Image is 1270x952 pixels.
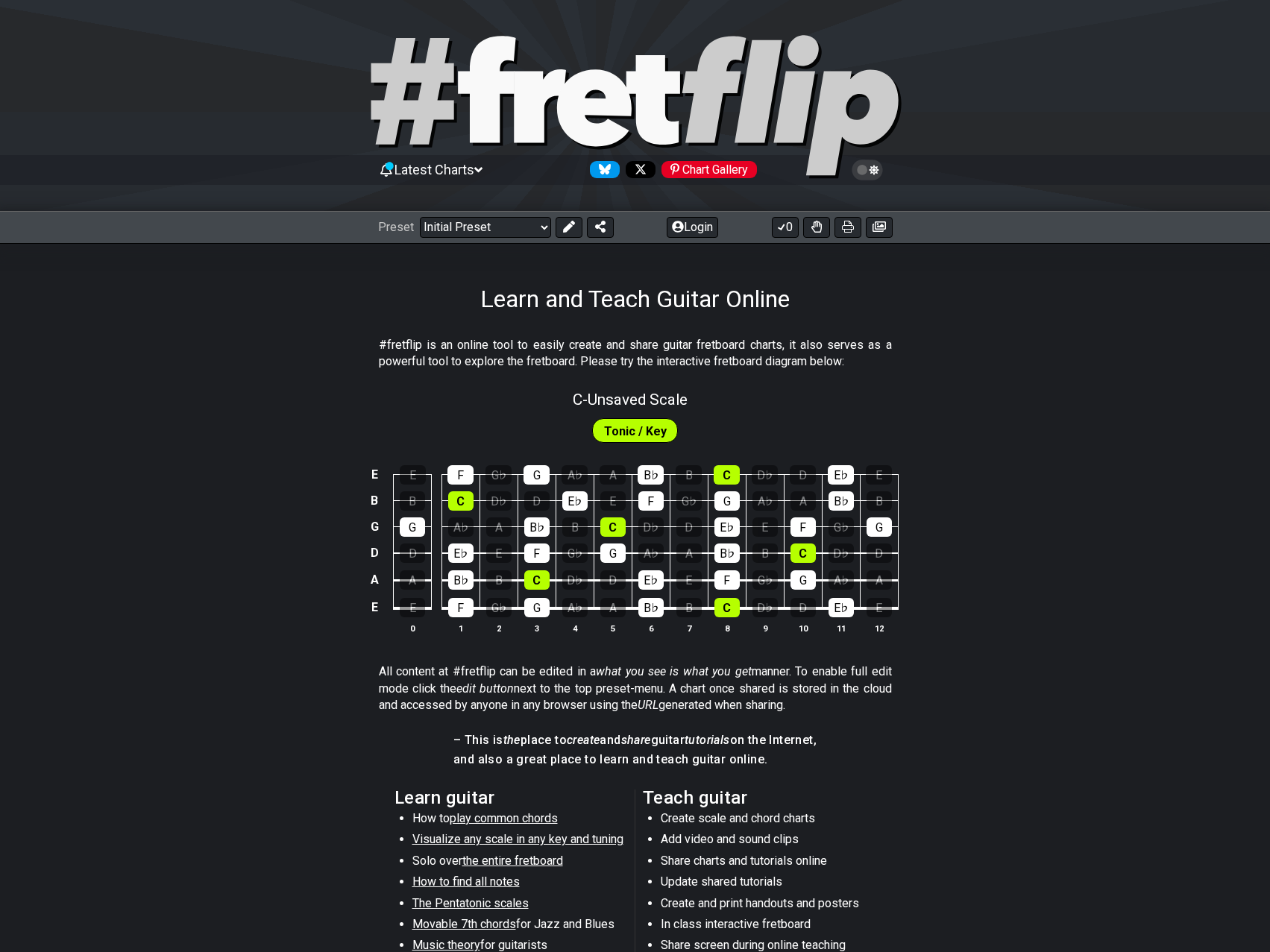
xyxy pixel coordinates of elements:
[400,598,425,617] div: E
[638,543,664,563] div: A♭
[378,220,414,234] span: Preset
[518,620,556,636] th: 3
[365,540,383,567] td: D
[829,491,854,511] div: B♭
[790,465,816,485] div: D
[867,517,892,537] div: G
[714,570,740,590] div: F
[803,217,830,238] button: Toggle Dexterity for all fretkits
[365,593,383,622] td: E
[638,598,664,617] div: B♭
[448,598,474,617] div: F
[524,598,550,617] div: G
[685,733,730,747] em: tutorials
[400,543,425,563] div: D
[365,566,383,593] td: A
[676,570,702,590] div: E
[486,598,512,617] div: G♭
[394,620,432,636] th: 0
[643,789,876,806] h2: Teach guitar
[638,698,658,712] em: URL
[562,517,588,537] div: B
[394,162,474,177] span: Latest Charts
[524,543,550,563] div: F
[714,543,740,563] div: B♭
[400,517,425,537] div: G
[638,517,664,537] div: D♭
[752,543,778,563] div: B
[714,598,740,617] div: C
[714,491,740,511] div: G
[661,874,873,895] li: Update shared tutorials
[420,217,551,238] select: Preset
[365,488,383,514] td: B
[562,543,588,563] div: G♭
[562,570,588,590] div: D♭
[447,465,474,485] div: F
[661,916,873,937] li: In class interactive fretboard
[412,917,516,931] span: Movable 7th chords
[600,517,626,537] div: C
[486,570,512,590] div: B
[412,916,625,937] li: for Jazz and Blues
[784,620,822,636] th: 10
[485,465,512,485] div: G♭
[400,570,425,590] div: A
[772,217,799,238] button: 0
[638,491,664,511] div: F
[412,810,625,831] li: How to
[448,543,474,563] div: E♭
[486,543,512,563] div: E
[412,853,625,874] li: Solo over
[708,620,746,636] th: 8
[453,732,817,748] h4: – This is place to and guitar on the Internet,
[752,598,778,617] div: D♭
[661,810,873,831] li: Create scale and chord charts
[676,517,702,537] div: D
[661,853,873,874] li: Share charts and tutorials online
[670,620,708,636] th: 7
[412,896,529,910] span: The Pentatonic scales
[829,598,854,617] div: E♭
[867,543,892,563] div: D
[600,570,626,590] div: D
[524,570,550,590] div: C
[661,161,757,178] div: Chart Gallery
[412,874,520,889] span: How to find all notes
[562,491,588,511] div: E♭
[746,620,784,636] th: 9
[365,514,383,540] td: G
[448,491,474,511] div: C
[486,491,512,511] div: D♭
[394,789,628,806] h2: Learn guitar
[503,733,521,747] em: the
[676,491,702,511] div: G♭
[524,465,550,485] div: G
[829,570,854,590] div: A♭
[400,465,426,485] div: E
[365,461,383,488] td: E
[828,465,854,485] div: E♭
[620,161,656,178] a: Follow #fretflip at X
[834,217,861,238] button: Print
[480,285,790,313] h1: Learn and Teach Guitar Online
[573,391,688,409] span: C - Unsaved Scale
[752,517,778,537] div: E
[450,811,558,825] span: play common chords
[676,598,702,617] div: B
[594,620,632,636] th: 5
[453,751,817,768] h4: and also a great place to learn and teach guitar online.
[661,831,873,852] li: Add video and sound clips
[866,217,893,238] button: Create image
[752,570,778,590] div: G♭
[667,217,718,238] button: Login
[661,895,873,916] li: Create and print handouts and posters
[524,517,550,537] div: B♭
[562,598,588,617] div: A♭
[638,465,664,485] div: B♭
[638,570,664,590] div: E♭
[790,491,816,511] div: A
[822,620,860,636] th: 11
[790,543,816,563] div: C
[604,420,667,442] span: First enable full edit mode to edit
